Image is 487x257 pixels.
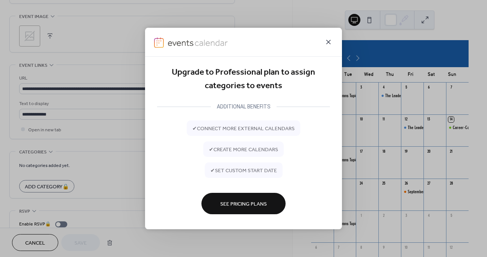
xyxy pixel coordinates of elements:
[157,66,330,93] div: Upgrade to Professional plan to assign categories to events
[220,200,267,208] span: See Pricing Plans
[211,102,277,111] div: ADDITIONAL BENEFITS
[210,167,277,175] span: ✔ set custom start date
[201,193,286,214] button: See Pricing Plans
[192,125,295,133] span: ✔ connect more external calendars
[209,146,278,154] span: ✔ create more calendars
[154,37,164,48] img: logo-icon
[168,37,228,48] img: logo-type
